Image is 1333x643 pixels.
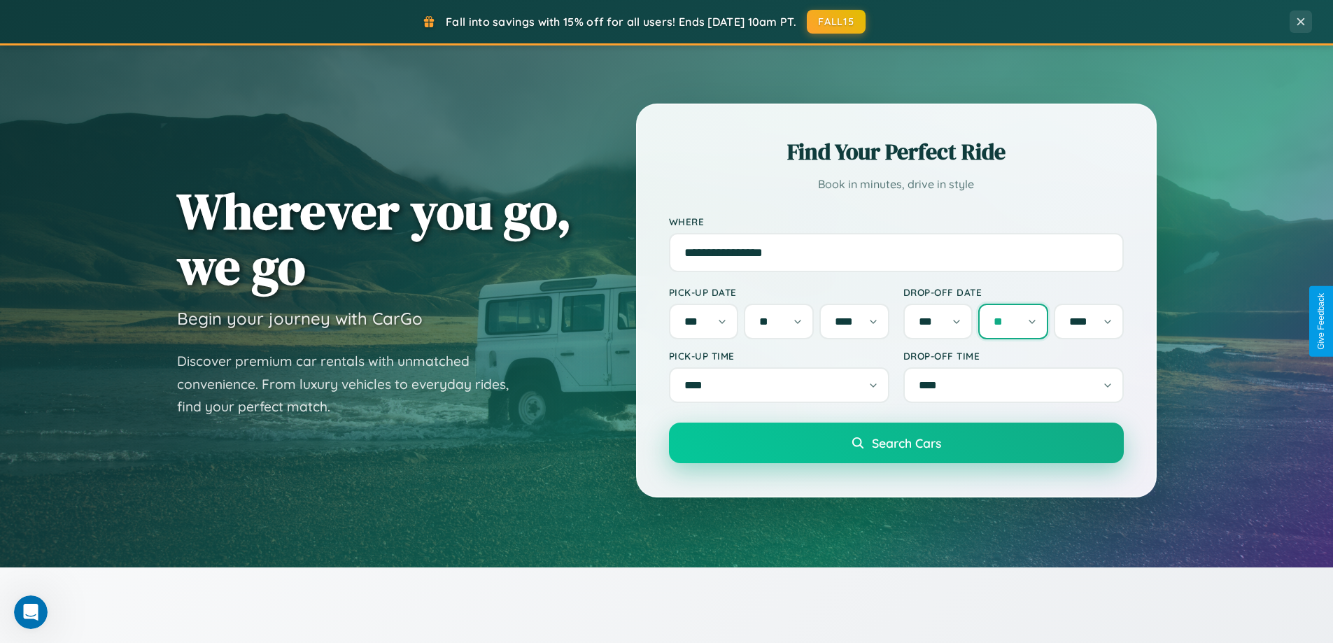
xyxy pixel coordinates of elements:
[177,183,572,294] h1: Wherever you go, we go
[669,215,1124,227] label: Where
[903,286,1124,298] label: Drop-off Date
[1316,293,1326,350] div: Give Feedback
[669,286,889,298] label: Pick-up Date
[669,136,1124,167] h2: Find Your Perfect Ride
[446,15,796,29] span: Fall into savings with 15% off for all users! Ends [DATE] 10am PT.
[807,10,866,34] button: FALL15
[177,308,423,329] h3: Begin your journey with CarGo
[903,350,1124,362] label: Drop-off Time
[669,174,1124,195] p: Book in minutes, drive in style
[669,350,889,362] label: Pick-up Time
[14,595,48,629] iframe: Intercom live chat
[872,435,941,451] span: Search Cars
[177,350,527,418] p: Discover premium car rentals with unmatched convenience. From luxury vehicles to everyday rides, ...
[669,423,1124,463] button: Search Cars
